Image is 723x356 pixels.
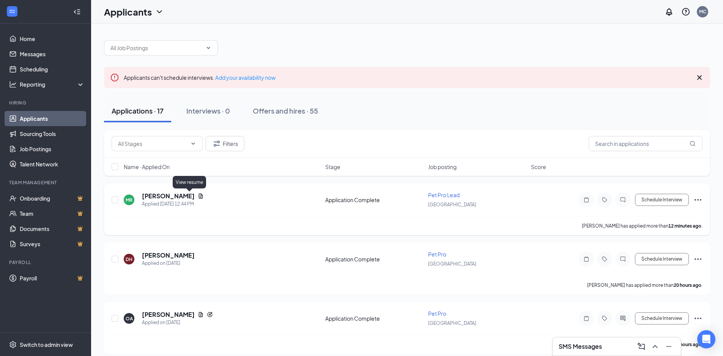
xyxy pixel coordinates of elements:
a: Messages [20,46,85,62]
button: Schedule Interview [635,194,689,206]
a: DocumentsCrown [20,221,85,236]
svg: Tag [600,256,609,262]
div: Applications · 17 [112,106,164,116]
div: Application Complete [325,196,424,204]
b: 20 hours ago [674,342,701,347]
svg: Analysis [9,81,17,88]
svg: Filter [212,139,221,148]
div: Application Complete [325,315,424,322]
div: Payroll [9,259,83,266]
svg: Document [198,312,204,318]
svg: Cross [695,73,704,82]
h5: [PERSON_NAME] [142,251,195,259]
h5: [PERSON_NAME] [142,310,195,319]
svg: MagnifyingGlass [690,141,696,147]
p: [PERSON_NAME] has applied more than . [587,282,703,288]
input: Search in applications [589,136,703,151]
input: All Stages [118,139,187,148]
svg: Collapse [73,8,81,16]
div: Reporting [20,81,85,88]
div: Applied [DATE] 12:44 PM [142,200,204,208]
div: Switch to admin view [20,341,73,348]
span: Job posting [428,163,457,171]
svg: ChevronDown [205,45,211,51]
svg: ActiveChat [618,315,627,321]
b: 12 minutes ago [668,223,701,229]
button: Minimize [663,340,675,353]
div: MC [699,8,706,15]
svg: Ellipses [693,255,703,264]
svg: Ellipses [693,195,703,204]
svg: Note [582,256,591,262]
a: Scheduling [20,62,85,77]
span: Name · Applied On [124,163,170,171]
svg: Ellipses [693,314,703,323]
span: Applicants can't schedule interviews. [124,74,276,81]
span: [GEOGRAPHIC_DATA] [428,320,476,326]
a: SurveysCrown [20,236,85,252]
span: Pet Pro [428,251,446,258]
div: Open Intercom Messenger [697,330,715,348]
a: PayrollCrown [20,271,85,286]
svg: ChevronDown [190,141,196,147]
div: Application Complete [325,255,424,263]
a: Applicants [20,111,85,126]
div: Team Management [9,179,83,186]
button: ComposeMessage [635,340,647,353]
button: Filter Filters [206,136,244,151]
svg: Settings [9,341,17,348]
svg: ChatInactive [618,197,627,203]
a: TeamCrown [20,206,85,221]
svg: ChevronUp [651,342,660,351]
svg: Tag [600,197,609,203]
h5: [PERSON_NAME] [142,192,195,200]
svg: Minimize [664,342,673,351]
svg: Error [110,73,119,82]
svg: ChevronDown [155,7,164,16]
button: Schedule Interview [635,312,689,324]
span: Score [531,163,546,171]
button: ChevronUp [649,340,661,353]
div: Offers and hires · 55 [253,106,318,116]
b: 20 hours ago [674,282,701,288]
button: Schedule Interview [635,253,689,265]
span: Stage [325,163,340,171]
svg: QuestionInfo [681,7,690,16]
div: Applied on [DATE] [142,259,195,267]
a: Sourcing Tools [20,126,85,141]
svg: Document [198,193,204,199]
h1: Applicants [104,5,152,18]
svg: Note [582,315,591,321]
div: View resume [173,176,206,188]
div: MR [126,197,132,203]
p: [PERSON_NAME] has applied more than . [582,223,703,229]
div: Applied on [DATE] [142,319,213,326]
span: [GEOGRAPHIC_DATA] [428,261,476,267]
svg: Note [582,197,591,203]
a: Talent Network [20,157,85,172]
span: Pet Pro Lead [428,191,460,198]
div: OA [126,315,133,322]
div: DH [126,256,132,263]
svg: ChatInactive [618,256,627,262]
a: Home [20,31,85,46]
svg: Notifications [665,7,674,16]
a: Job Postings [20,141,85,157]
input: All Job Postings [110,44,202,52]
span: Pet Pro [428,310,446,317]
svg: WorkstreamLogo [8,8,16,15]
h3: SMS Messages [559,342,602,351]
div: Hiring [9,100,83,106]
svg: Reapply [207,312,213,318]
a: Add your availability now [215,74,276,81]
span: [GEOGRAPHIC_DATA] [428,202,476,207]
svg: Tag [600,315,609,321]
a: OnboardingCrown [20,191,85,206]
svg: ComposeMessage [637,342,646,351]
div: Interviews · 0 [186,106,230,116]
